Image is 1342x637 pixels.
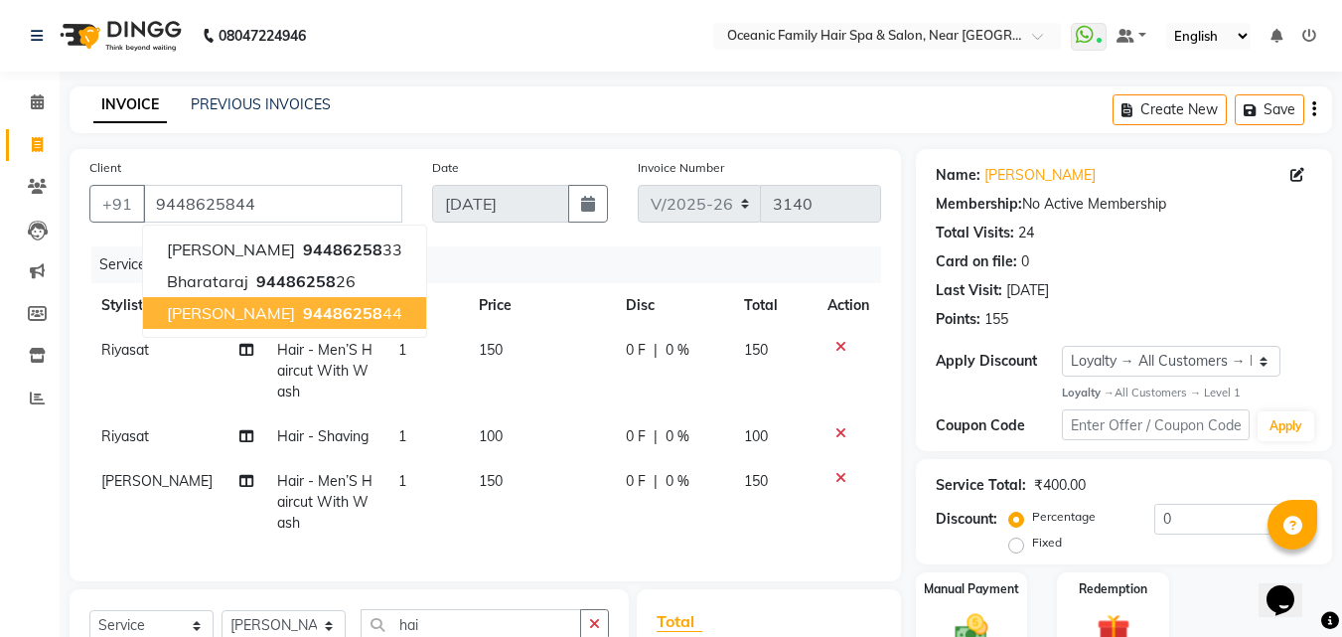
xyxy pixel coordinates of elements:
th: Total [732,283,817,328]
span: Riyasat [101,427,149,445]
span: Hair - Men’S Haircut With Wash [277,472,373,532]
button: Create New [1113,94,1227,125]
div: Points: [936,309,980,330]
a: PREVIOUS INVOICES [191,95,331,113]
div: Membership: [936,194,1022,215]
div: 155 [984,309,1008,330]
div: Discount: [936,509,997,530]
button: +91 [89,185,145,223]
span: 150 [479,341,503,359]
span: [PERSON_NAME] [167,303,295,323]
button: Apply [1258,411,1314,441]
ngb-highlight: 26 [252,271,356,291]
div: Total Visits: [936,223,1014,243]
b: 08047224946 [219,8,306,64]
span: Hair - Men’S Haircut With Wash [277,341,373,400]
span: 100 [744,427,768,445]
a: INVOICE [93,87,167,123]
span: 0 % [666,340,689,361]
label: Manual Payment [924,580,1019,598]
div: No Active Membership [936,194,1312,215]
th: Action [816,283,881,328]
span: 0 % [666,471,689,492]
span: [PERSON_NAME] [101,472,213,490]
ngb-highlight: 44 [299,303,402,323]
span: | [654,471,658,492]
label: Redemption [1079,580,1147,598]
input: Enter Offer / Coupon Code [1062,409,1250,440]
span: 150 [744,341,768,359]
span: | [654,340,658,361]
img: logo [51,8,187,64]
span: 94486258 [256,271,336,291]
div: Services [91,246,896,283]
button: Save [1235,94,1304,125]
span: Total [657,611,702,632]
div: Service Total: [936,475,1026,496]
div: ₹400.00 [1034,475,1086,496]
span: [PERSON_NAME] [167,239,295,259]
div: All Customers → Level 1 [1062,385,1312,401]
span: 100 [479,427,503,445]
a: [PERSON_NAME] [984,165,1096,186]
span: 1 [398,472,406,490]
span: 0 F [626,426,646,447]
div: 24 [1018,223,1034,243]
div: 0 [1021,251,1029,272]
span: 1 [398,427,406,445]
div: Card on file: [936,251,1017,272]
span: 0 F [626,340,646,361]
span: 150 [479,472,503,490]
span: 94486258 [303,239,382,259]
div: Apply Discount [936,351,1061,372]
span: 94486258 [303,303,382,323]
span: Bharataraj [167,271,248,291]
span: | [654,426,658,447]
span: 1 [398,341,406,359]
th: Price [467,283,614,328]
div: Last Visit: [936,280,1002,301]
label: Fixed [1032,534,1062,552]
th: Disc [614,283,732,328]
ngb-highlight: 33 [299,239,402,259]
span: Hair - Shaving [277,427,369,445]
span: 0 F [626,471,646,492]
span: 0 % [666,426,689,447]
div: [DATE] [1006,280,1049,301]
label: Date [432,159,459,177]
span: Riyasat [101,341,149,359]
span: 150 [744,472,768,490]
label: Invoice Number [638,159,724,177]
label: Client [89,159,121,177]
strong: Loyalty → [1062,386,1115,399]
label: Percentage [1032,508,1096,526]
iframe: chat widget [1259,557,1322,617]
div: Coupon Code [936,415,1061,436]
div: Name: [936,165,980,186]
th: Stylist [89,283,265,328]
input: Search by Name/Mobile/Email/Code [143,185,402,223]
